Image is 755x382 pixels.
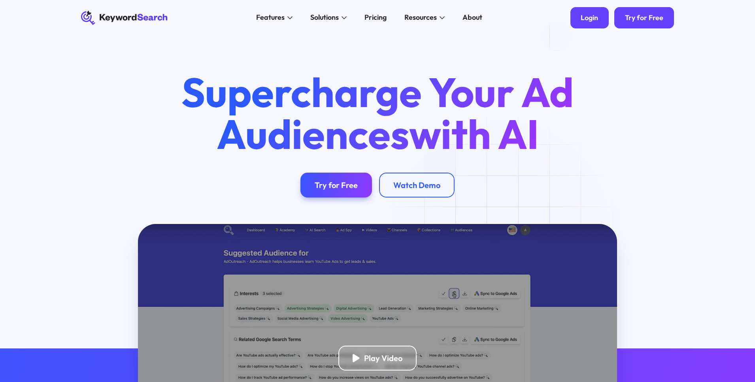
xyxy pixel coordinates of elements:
[404,12,437,23] div: Resources
[409,108,539,160] span: with AI
[315,180,358,190] div: Try for Free
[164,71,591,155] h1: Supercharge Your Ad Audiences
[364,12,387,23] div: Pricing
[300,173,372,198] a: Try for Free
[364,353,402,363] div: Play Video
[393,180,440,190] div: Watch Demo
[625,13,663,22] div: Try for Free
[570,7,609,28] a: Login
[581,13,598,22] div: Login
[462,12,482,23] div: About
[256,12,285,23] div: Features
[457,11,488,25] a: About
[359,11,392,25] a: Pricing
[310,12,339,23] div: Solutions
[614,7,674,28] a: Try for Free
